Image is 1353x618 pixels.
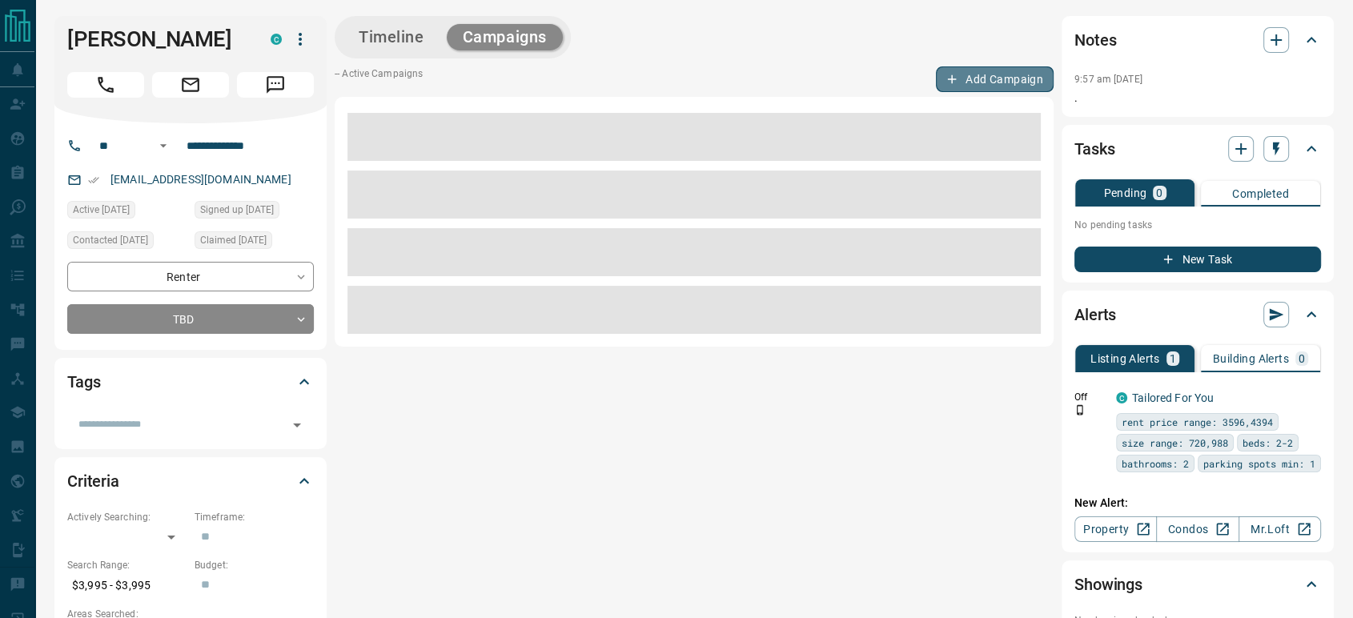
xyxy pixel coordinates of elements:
button: New Task [1074,247,1321,272]
p: 0 [1299,353,1305,364]
a: Property [1074,516,1157,542]
div: TBD [67,304,314,334]
span: Email [152,72,229,98]
span: Active [DATE] [73,202,130,218]
a: Condos [1156,516,1239,542]
span: Claimed [DATE] [200,232,267,248]
div: Renter [67,262,314,291]
button: Campaigns [447,24,563,50]
div: Tue Aug 12 2025 [195,201,314,223]
button: Open [286,414,308,436]
a: [EMAIL_ADDRESS][DOMAIN_NAME] [110,173,291,186]
span: Signed up [DATE] [200,202,274,218]
p: -- Active Campaigns [335,66,423,92]
div: Tue Aug 12 2025 [67,231,187,254]
span: parking spots min: 1 [1203,455,1315,472]
h2: Notes [1074,27,1116,53]
p: . [1074,90,1321,106]
h2: Alerts [1074,302,1116,327]
h1: [PERSON_NAME] [67,26,247,52]
p: Listing Alerts [1090,353,1160,364]
div: Tue Aug 12 2025 [67,201,187,223]
p: 9:57 am [DATE] [1074,74,1142,85]
span: bathrooms: 2 [1122,455,1189,472]
button: Open [154,136,173,155]
p: 0 [1156,187,1162,199]
span: Contacted [DATE] [73,232,148,248]
span: size range: 720,988 [1122,435,1228,451]
span: Message [237,72,314,98]
svg: Email Verified [88,175,99,186]
button: Timeline [343,24,440,50]
p: No pending tasks [1074,213,1321,237]
p: Completed [1232,188,1289,199]
p: Timeframe: [195,510,314,524]
p: Actively Searching: [67,510,187,524]
div: Alerts [1074,295,1321,334]
div: Showings [1074,565,1321,604]
h2: Tasks [1074,136,1114,162]
p: Pending [1103,187,1146,199]
span: beds: 2-2 [1243,435,1293,451]
div: Tue Aug 12 2025 [195,231,314,254]
h2: Criteria [67,468,119,494]
h2: Tags [67,369,100,395]
span: Call [67,72,144,98]
p: Search Range: [67,558,187,572]
div: Notes [1074,21,1321,59]
div: condos.ca [1116,392,1127,403]
span: rent price range: 3596,4394 [1122,414,1273,430]
p: 1 [1170,353,1176,364]
a: Mr.Loft [1239,516,1321,542]
button: Add Campaign [936,66,1054,92]
h2: Showings [1074,572,1142,597]
div: Tasks [1074,130,1321,168]
p: Off [1074,390,1106,404]
p: Budget: [195,558,314,572]
div: Tags [67,363,314,401]
a: Tailored For You [1132,391,1214,404]
svg: Push Notification Only [1074,404,1086,415]
p: Building Alerts [1213,353,1289,364]
p: New Alert: [1074,495,1321,512]
div: condos.ca [271,34,282,45]
div: Criteria [67,462,314,500]
p: $3,995 - $3,995 [67,572,187,599]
